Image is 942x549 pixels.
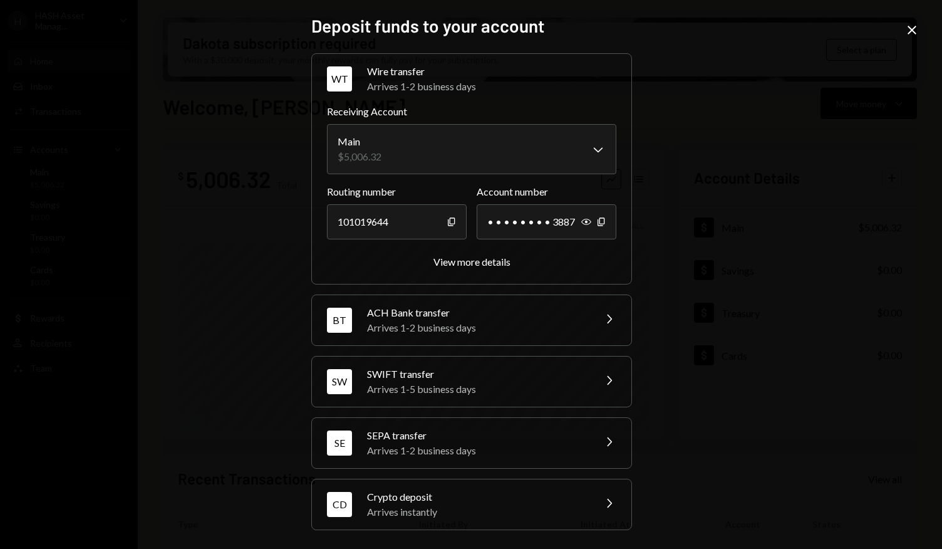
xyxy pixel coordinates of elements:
div: WTWire transferArrives 1-2 business days [327,104,616,269]
button: SESEPA transferArrives 1-2 business days [312,418,631,468]
div: Crypto deposit [367,489,586,505]
div: Arrives 1-5 business days [367,382,586,397]
div: View more details [433,256,510,268]
div: 101019644 [327,204,467,239]
h2: Deposit funds to your account [311,14,631,38]
div: Arrives 1-2 business days [367,320,586,335]
div: SWIFT transfer [367,367,586,382]
div: Wire transfer [367,64,616,79]
button: SWSWIFT transferArrives 1-5 business days [312,357,631,407]
label: Receiving Account [327,104,616,119]
div: WT [327,66,352,91]
div: ACH Bank transfer [367,305,586,320]
label: Routing number [327,184,467,199]
div: SEPA transfer [367,428,586,443]
div: CD [327,492,352,517]
div: SE [327,431,352,456]
div: Arrives instantly [367,505,586,520]
div: Arrives 1-2 business days [367,79,616,94]
div: Arrives 1-2 business days [367,443,586,458]
button: View more details [433,256,510,269]
button: WTWire transferArrives 1-2 business days [312,54,631,104]
button: CDCrypto depositArrives instantly [312,479,631,530]
div: SW [327,369,352,394]
label: Account number [477,184,616,199]
div: BT [327,308,352,333]
div: • • • • • • • • 3887 [477,204,616,239]
button: Receiving Account [327,124,616,174]
button: BTACH Bank transferArrives 1-2 business days [312,295,631,345]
